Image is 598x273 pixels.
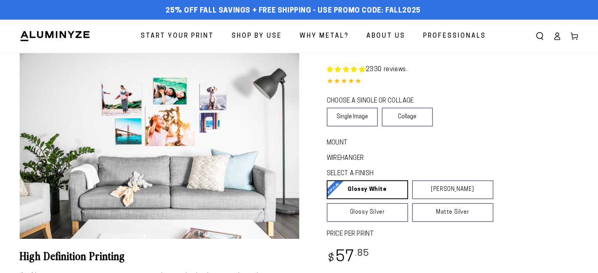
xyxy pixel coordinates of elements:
[327,139,340,148] legend: Mount
[300,31,349,42] span: Why Metal?
[328,253,335,264] span: $
[294,26,355,47] a: Why Metal?
[226,26,288,47] a: Shop By Use
[141,31,214,42] span: Start Your Print
[355,249,369,258] sup: .85
[327,203,408,222] a: Glossy Silver
[412,203,493,222] a: Matte Silver
[327,108,378,126] a: Single Image
[531,27,548,45] summary: Search our site
[417,26,492,47] a: Professionals
[382,108,433,126] a: Collage
[412,180,493,199] a: [PERSON_NAME]
[366,31,405,42] span: About Us
[20,30,90,42] img: Aluminyze
[327,76,579,88] div: 4.85 out of 5.0 stars
[20,248,125,263] b: High Definition Printing
[361,26,411,47] a: About Us
[166,7,421,15] span: 25% off FALL Savings + Free Shipping - Use Promo Code: FALL2025
[327,230,579,239] label: PRICE PER PRINT
[423,31,486,42] span: Professionals
[327,169,475,178] legend: SELECT A FINISH
[327,97,426,106] legend: CHOOSE A SINGLE OR COLLAGE
[232,31,282,42] span: Shop By Use
[20,53,299,239] media-gallery: Gallery Viewer
[135,26,220,47] a: Start Your Print
[327,180,408,199] a: Glossy White
[327,154,350,163] legend: WireHanger
[327,250,370,265] bdi: 57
